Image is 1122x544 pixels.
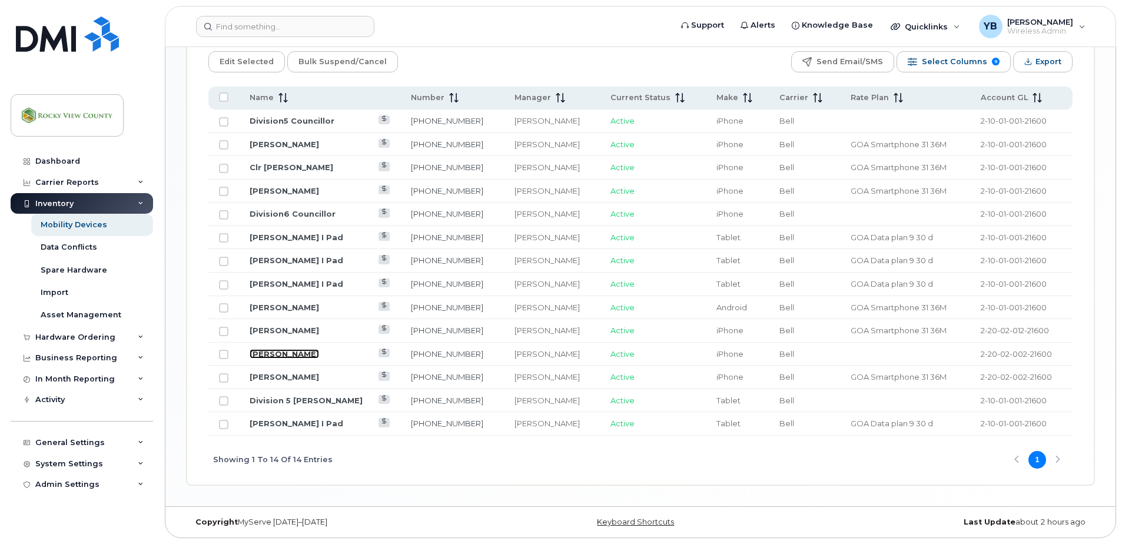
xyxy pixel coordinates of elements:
[882,15,968,38] div: Quicklinks
[732,14,784,37] a: Alerts
[250,140,319,149] a: [PERSON_NAME]
[792,518,1094,527] div: about 2 hours ago
[716,372,743,382] span: iPhone
[411,209,483,218] a: [PHONE_NUMBER]
[379,232,390,241] a: View Last Bill
[411,279,483,288] a: [PHONE_NUMBER]
[379,185,390,194] a: View Last Bill
[411,349,483,359] a: [PHONE_NUMBER]
[220,53,274,71] span: Edit Selected
[779,349,794,359] span: Bell
[213,451,333,469] span: Showing 1 To 14 Of 14 Entries
[298,53,387,71] span: Bulk Suspend/Cancel
[1013,51,1073,72] button: Export
[791,51,894,72] button: Send Email/SMS
[610,92,670,103] span: Current Status
[779,279,794,288] span: Bell
[897,51,1011,72] button: Select Columns 9
[964,518,1015,526] strong: Last Update
[1028,451,1046,469] button: Page 1
[250,92,274,103] span: Name
[802,19,873,31] span: Knowledge Base
[250,372,319,382] a: [PERSON_NAME]
[779,419,794,428] span: Bell
[851,186,947,195] span: GOA Smartphone 31 36M
[851,233,933,242] span: GOA Data plan 9 30 d
[779,256,794,265] span: Bell
[379,162,390,171] a: View Last Bill
[379,418,390,427] a: View Last Bill
[610,419,635,428] span: Active
[411,233,483,242] a: [PHONE_NUMBER]
[751,19,775,31] span: Alerts
[250,162,333,172] a: Clr [PERSON_NAME]
[597,518,674,526] a: Keyboard Shortcuts
[922,53,987,71] span: Select Columns
[716,419,741,428] span: Tablet
[716,209,743,218] span: iPhone
[514,349,589,360] div: [PERSON_NAME]
[379,115,390,124] a: View Last Bill
[981,372,1052,382] span: 2-20-02-002-21600
[851,326,947,335] span: GOA Smartphone 31 36M
[716,116,743,125] span: iPhone
[984,19,997,34] span: YB
[779,186,794,195] span: Bell
[250,209,336,218] a: Division6 Councillor
[250,256,343,265] a: [PERSON_NAME] I Pad
[379,349,390,357] a: View Last Bill
[514,371,589,383] div: [PERSON_NAME]
[784,14,881,37] a: Knowledge Base
[981,209,1047,218] span: 2-10-01-001-21600
[981,116,1047,125] span: 2-10-01-001-21600
[250,186,319,195] a: [PERSON_NAME]
[411,92,444,103] span: Number
[779,396,794,405] span: Bell
[851,140,947,149] span: GOA Smartphone 31 36M
[779,162,794,172] span: Bell
[514,232,589,243] div: [PERSON_NAME]
[716,233,741,242] span: Tablet
[379,255,390,264] a: View Last Bill
[851,256,933,265] span: GOA Data plan 9 30 d
[610,162,635,172] span: Active
[981,419,1047,428] span: 2-10-01-001-21600
[716,303,747,312] span: Android
[673,14,732,37] a: Support
[250,396,363,405] a: Division 5 [PERSON_NAME]
[514,92,551,103] span: Manager
[779,372,794,382] span: Bell
[379,139,390,148] a: View Last Bill
[610,256,635,265] span: Active
[411,372,483,382] a: [PHONE_NUMBER]
[411,162,483,172] a: [PHONE_NUMBER]
[779,140,794,149] span: Bell
[187,518,489,527] div: MyServe [DATE]–[DATE]
[716,326,743,335] span: iPhone
[716,140,743,149] span: iPhone
[691,19,724,31] span: Support
[610,326,635,335] span: Active
[779,326,794,335] span: Bell
[981,279,1047,288] span: 2-10-01-001-21600
[514,302,589,313] div: [PERSON_NAME]
[610,303,635,312] span: Active
[1007,26,1073,36] span: Wireless Admin
[610,396,635,405] span: Active
[379,371,390,380] a: View Last Bill
[610,209,635,218] span: Active
[610,186,635,195] span: Active
[981,233,1047,242] span: 2-10-01-001-21600
[716,186,743,195] span: iPhone
[411,419,483,428] a: [PHONE_NUMBER]
[514,115,589,127] div: [PERSON_NAME]
[971,15,1094,38] div: Yusuf Bernier
[610,116,635,125] span: Active
[905,22,948,31] span: Quicklinks
[411,256,483,265] a: [PHONE_NUMBER]
[411,116,483,125] a: [PHONE_NUMBER]
[610,349,635,359] span: Active
[250,116,334,125] a: Division5 Councillor
[716,396,741,405] span: Tablet
[851,162,947,172] span: GOA Smartphone 31 36M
